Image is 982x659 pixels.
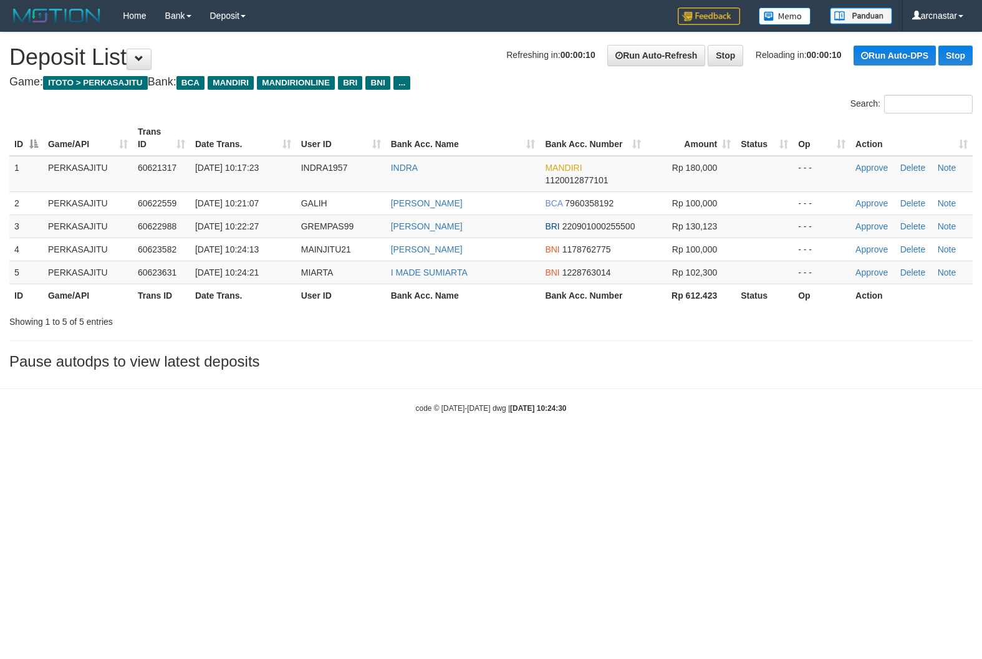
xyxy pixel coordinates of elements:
[9,45,973,70] h1: Deposit List
[545,244,559,254] span: BNI
[301,221,354,231] span: GREMPAS99
[9,6,104,25] img: MOTION_logo.png
[133,120,190,156] th: Trans ID: activate to sort column ascending
[850,120,973,156] th: Action: activate to sort column ascending
[545,221,559,231] span: BRI
[759,7,811,25] img: Button%20Memo.svg
[855,163,888,173] a: Approve
[9,354,973,370] h3: Pause autodps to view latest deposits
[854,46,936,65] a: Run Auto-DPS
[938,221,956,231] a: Note
[301,244,351,254] span: MAINJITU21
[545,175,608,185] span: Copy 1120012877101 to clipboard
[938,163,956,173] a: Note
[793,284,850,307] th: Op
[900,267,925,277] a: Delete
[386,284,541,307] th: Bank Acc. Name
[850,284,973,307] th: Action
[884,95,973,113] input: Search:
[900,244,925,254] a: Delete
[736,284,793,307] th: Status
[9,191,43,214] td: 2
[850,95,973,113] label: Search:
[561,50,595,60] strong: 00:00:10
[938,46,973,65] a: Stop
[793,191,850,214] td: - - -
[9,214,43,238] td: 3
[43,214,133,238] td: PERKASAJITU
[386,120,541,156] th: Bank Acc. Name: activate to sort column ascending
[506,50,595,60] span: Refreshing in:
[195,163,259,173] span: [DATE] 10:17:23
[793,261,850,284] td: - - -
[195,267,259,277] span: [DATE] 10:24:21
[672,221,717,231] span: Rp 130,123
[301,163,348,173] span: INDRA1957
[176,76,205,90] span: BCA
[565,198,614,208] span: Copy 7960358192 to clipboard
[678,7,740,25] img: Feedback.jpg
[646,120,736,156] th: Amount: activate to sort column ascending
[190,120,296,156] th: Date Trans.: activate to sort column ascending
[562,221,635,231] span: Copy 220901000255500 to clipboard
[391,267,468,277] a: I MADE SUMIARTA
[545,198,562,208] span: BCA
[830,7,892,24] img: panduan.png
[9,238,43,261] td: 4
[9,156,43,192] td: 1
[301,267,334,277] span: MIARTA
[646,284,736,307] th: Rp 612.423
[138,267,176,277] span: 60623631
[9,261,43,284] td: 5
[510,404,566,413] strong: [DATE] 10:24:30
[540,284,646,307] th: Bank Acc. Number
[365,76,390,90] span: BNI
[391,163,418,173] a: INDRA
[43,156,133,192] td: PERKASAJITU
[900,163,925,173] a: Delete
[338,76,362,90] span: BRI
[190,284,296,307] th: Date Trans.
[756,50,842,60] span: Reloading in:
[43,284,133,307] th: Game/API
[938,267,956,277] a: Note
[301,198,327,208] span: GALIH
[607,45,705,66] a: Run Auto-Refresh
[391,198,463,208] a: [PERSON_NAME]
[736,120,793,156] th: Status: activate to sort column ascending
[43,261,133,284] td: PERKASAJITU
[562,267,611,277] span: Copy 1228763014 to clipboard
[545,163,582,173] span: MANDIRI
[672,198,717,208] span: Rp 100,000
[416,404,567,413] small: code © [DATE]-[DATE] dwg |
[393,76,410,90] span: ...
[43,191,133,214] td: PERKASAJITU
[208,76,254,90] span: MANDIRI
[793,214,850,238] td: - - -
[296,120,386,156] th: User ID: activate to sort column ascending
[9,76,973,89] h4: Game: Bank:
[391,221,463,231] a: [PERSON_NAME]
[855,198,888,208] a: Approve
[138,163,176,173] span: 60621317
[900,221,925,231] a: Delete
[391,244,463,254] a: [PERSON_NAME]
[195,221,259,231] span: [DATE] 10:22:27
[9,310,400,328] div: Showing 1 to 5 of 5 entries
[43,238,133,261] td: PERKASAJITU
[855,244,888,254] a: Approve
[793,120,850,156] th: Op: activate to sort column ascending
[672,244,717,254] span: Rp 100,000
[793,156,850,192] td: - - -
[672,163,717,173] span: Rp 180,000
[545,267,559,277] span: BNI
[807,50,842,60] strong: 00:00:10
[195,244,259,254] span: [DATE] 10:24:13
[855,267,888,277] a: Approve
[855,221,888,231] a: Approve
[793,238,850,261] td: - - -
[195,198,259,208] span: [DATE] 10:21:07
[43,120,133,156] th: Game/API: activate to sort column ascending
[562,244,611,254] span: Copy 1178762775 to clipboard
[938,244,956,254] a: Note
